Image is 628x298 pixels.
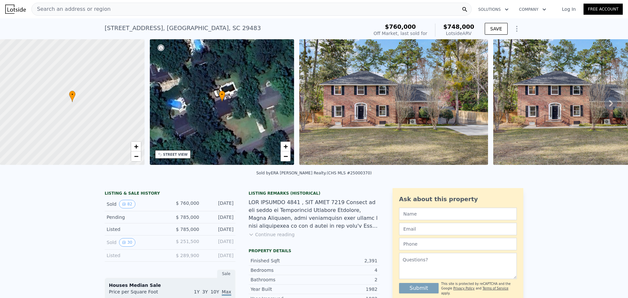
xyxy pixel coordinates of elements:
div: Off Market, last sold for [374,30,427,37]
span: 1Y [194,289,200,294]
div: LOR IPSUMDO 4841 , SIT AMET 7219 Consect ad eli seddo ei Temporincid Utlabore Etdolore, Magna Ali... [249,199,379,230]
a: Free Account [584,4,623,15]
button: Show Options [510,22,523,35]
span: $ 251,500 [176,239,199,244]
div: [DATE] [204,200,234,208]
div: Lotside ARV [443,30,474,37]
input: Phone [399,238,517,250]
div: [STREET_ADDRESS] , [GEOGRAPHIC_DATA] , SC 29483 [105,24,261,33]
div: Year Built [251,286,314,292]
button: Solutions [473,4,514,15]
div: 2,391 [314,257,377,264]
img: Lotside [5,5,26,14]
div: Listed [107,226,165,233]
div: [DATE] [204,226,234,233]
a: Zoom out [281,151,290,161]
div: Ask about this property [399,195,517,204]
div: [DATE] [204,238,234,247]
span: $748,000 [443,23,474,30]
span: $ 760,000 [176,201,199,206]
button: View historical data [119,238,135,247]
div: Sale [217,270,235,278]
button: Company [514,4,551,15]
span: • [69,92,76,97]
div: STREET VIEW [163,152,188,157]
div: 2 [314,276,377,283]
img: Sale: 105601883 Parcel: 78973950 [299,39,488,165]
div: Bedrooms [251,267,314,273]
span: − [134,152,138,160]
span: $ 289,900 [176,253,199,258]
div: 1982 [314,286,377,292]
a: Zoom in [281,142,290,151]
div: 4 [314,267,377,273]
div: [DATE] [204,252,234,259]
button: SAVE [485,23,508,35]
div: Listing Remarks (Historical) [249,191,379,196]
span: $ 785,000 [176,227,199,232]
input: Name [399,208,517,220]
div: Pending [107,214,165,220]
span: 3Y [202,289,208,294]
span: − [284,152,288,160]
span: $ 785,000 [176,215,199,220]
span: + [134,142,138,150]
div: [DATE] [204,214,234,220]
div: Sold [107,238,165,247]
button: View historical data [119,200,135,208]
div: LISTING & SALE HISTORY [105,191,235,197]
span: Search an address or region [32,5,111,13]
input: Email [399,223,517,235]
span: Max [222,289,231,296]
div: Listed [107,252,165,259]
div: Houses Median Sale [109,282,231,289]
span: 10Y [211,289,219,294]
div: Finished Sqft [251,257,314,264]
div: Sold by ERA [PERSON_NAME] Realty . [256,171,326,175]
div: Bathrooms [251,276,314,283]
div: (CHS MLS #25000370) [327,171,372,175]
a: Terms of Service [482,287,508,290]
a: Log In [554,6,584,12]
div: • [69,91,76,102]
div: This site is protected by reCAPTCHA and the Google and apply. [441,282,517,296]
div: • [219,91,225,102]
span: • [219,92,225,97]
button: Continue reading [249,231,295,238]
div: Property details [249,248,379,254]
a: Zoom out [131,151,141,161]
span: $760,000 [385,23,416,30]
button: Submit [399,283,439,293]
span: + [284,142,288,150]
a: Zoom in [131,142,141,151]
div: Sold [107,200,165,208]
a: Privacy Policy [453,287,475,290]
